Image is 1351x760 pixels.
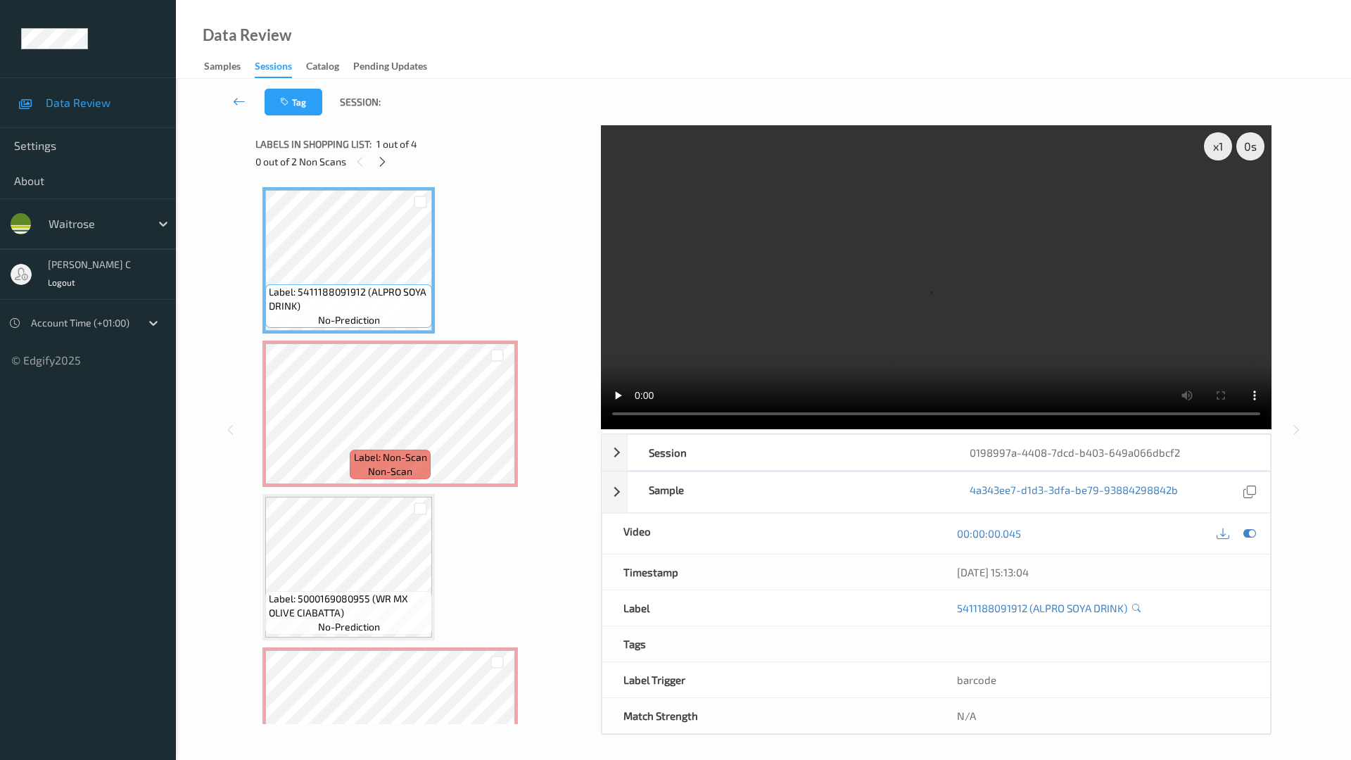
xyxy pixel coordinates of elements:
[203,28,291,42] div: Data Review
[354,450,427,464] span: Label: Non-Scan
[265,89,322,115] button: Tag
[204,59,241,77] div: Samples
[376,137,417,151] span: 1 out of 4
[255,59,292,78] div: Sessions
[204,57,255,77] a: Samples
[1204,132,1232,160] div: x 1
[1236,132,1264,160] div: 0 s
[602,626,937,661] div: Tags
[602,514,937,554] div: Video
[269,285,429,313] span: Label: 5411188091912 (ALPRO SOYA DRINK)
[306,59,339,77] div: Catalog
[306,57,353,77] a: Catalog
[255,153,591,170] div: 0 out of 2 Non Scans
[602,698,937,733] div: Match Strength
[353,57,441,77] a: Pending Updates
[602,471,1271,513] div: Sample4a343ee7-d1d3-3dfa-be79-93884298842b
[602,590,937,626] div: Label
[602,555,937,590] div: Timestamp
[602,662,937,697] div: Label Trigger
[602,434,1271,471] div: Session0198997a-4408-7dcd-b403-649a066dbcf2
[318,620,380,634] span: no-prediction
[255,137,372,151] span: Labels in shopping list:
[368,464,412,479] span: non-scan
[957,565,1249,579] div: [DATE] 15:13:04
[353,59,427,77] div: Pending Updates
[936,698,1270,733] div: N/A
[936,662,1270,697] div: barcode
[628,435,949,470] div: Session
[318,313,380,327] span: no-prediction
[269,592,429,620] span: Label: 5000169080955 (WR MX OLIVE CIABATTA)
[957,601,1127,615] a: 5411188091912 (ALPRO SOYA DRINK)
[340,95,381,109] span: Session:
[255,57,306,78] a: Sessions
[628,472,949,512] div: Sample
[970,483,1178,502] a: 4a343ee7-d1d3-3dfa-be79-93884298842b
[949,435,1270,470] div: 0198997a-4408-7dcd-b403-649a066dbcf2
[957,526,1021,540] a: 00:00:00.045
